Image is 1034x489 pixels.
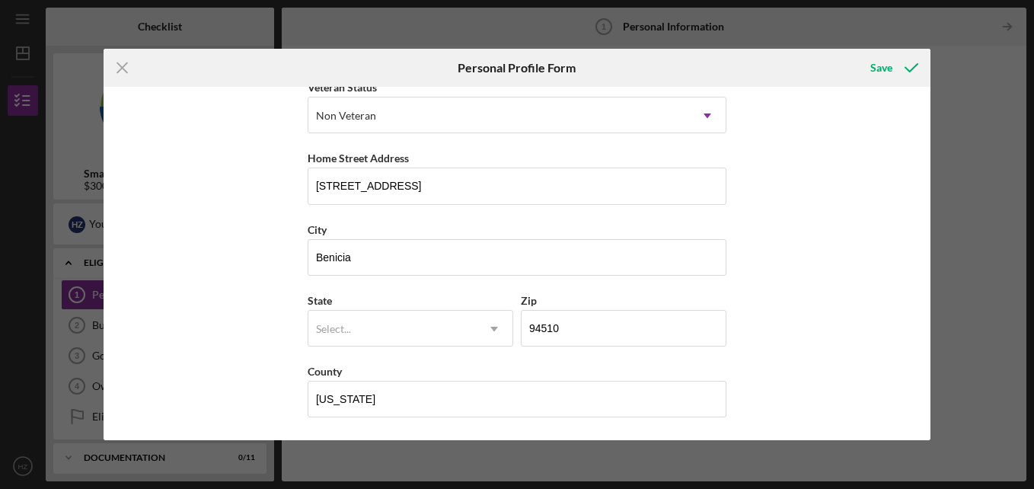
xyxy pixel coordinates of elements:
[316,323,351,335] div: Select...
[308,223,327,236] label: City
[870,53,892,83] div: Save
[316,110,376,122] div: Non Veteran
[521,294,537,307] label: Zip
[308,152,409,165] label: Home Street Address
[855,53,930,83] button: Save
[458,61,576,75] h6: Personal Profile Form
[308,365,342,378] label: County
